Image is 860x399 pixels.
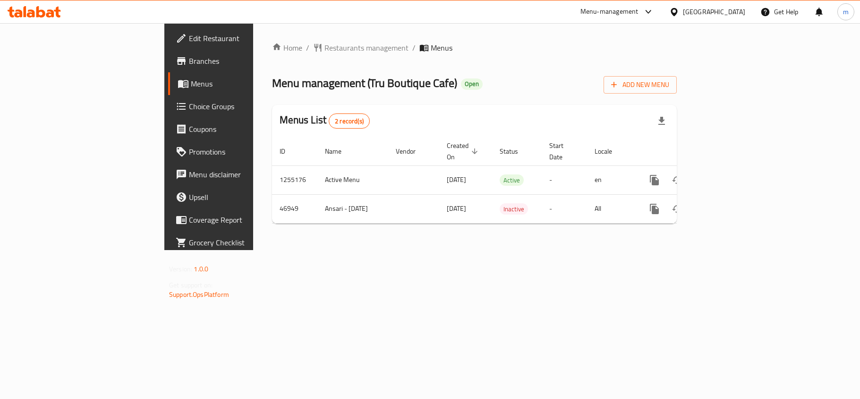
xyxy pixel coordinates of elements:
span: Restaurants management [324,42,409,53]
button: more [643,198,666,220]
span: Grocery Checklist [189,237,300,248]
span: Upsell [189,191,300,203]
span: Promotions [189,146,300,157]
span: Created On [447,140,481,163]
a: Choice Groups [168,95,308,118]
td: - [542,194,587,223]
span: Vendor [396,146,428,157]
div: Total records count [329,113,370,129]
div: Open [461,78,483,90]
div: Inactive [500,203,528,215]
div: [GEOGRAPHIC_DATA] [683,7,745,17]
nav: breadcrumb [272,42,677,53]
a: Branches [168,50,308,72]
a: Coverage Report [168,208,308,231]
th: Actions [636,137,741,166]
span: 2 record(s) [329,117,369,126]
button: more [643,169,666,191]
span: Choice Groups [189,101,300,112]
h2: Menus List [280,113,370,129]
a: Grocery Checklist [168,231,308,254]
span: Locale [595,146,624,157]
span: Start Date [549,140,576,163]
button: Change Status [666,169,689,191]
div: Export file [650,110,673,132]
span: m [843,7,849,17]
span: Version: [169,263,192,275]
button: Add New Menu [604,76,677,94]
a: Restaurants management [313,42,409,53]
td: Ansari - [DATE] [317,194,388,223]
span: Menus [191,78,300,89]
span: 1.0.0 [194,263,208,275]
td: All [587,194,636,223]
span: Edit Restaurant [189,33,300,44]
span: Menus [431,42,452,53]
span: Open [461,80,483,88]
span: Add New Menu [611,79,669,91]
td: Active Menu [317,165,388,194]
span: ID [280,146,298,157]
a: Menus [168,72,308,95]
span: Name [325,146,354,157]
td: en [587,165,636,194]
span: Menu disclaimer [189,169,300,180]
span: Inactive [500,204,528,215]
td: - [542,165,587,194]
div: Menu-management [580,6,639,17]
span: [DATE] [447,173,466,186]
table: enhanced table [272,137,741,224]
span: Coverage Report [189,214,300,226]
span: Menu management ( Tru Boutique Cafe ) [272,72,457,94]
a: Menu disclaimer [168,163,308,186]
span: Status [500,146,530,157]
a: Support.OpsPlatform [169,288,229,301]
span: Active [500,175,524,186]
div: Active [500,174,524,186]
a: Coupons [168,118,308,140]
a: Upsell [168,186,308,208]
span: Get support on: [169,279,213,291]
span: Coupons [189,123,300,135]
li: / [412,42,416,53]
button: Change Status [666,198,689,220]
a: Promotions [168,140,308,163]
span: Branches [189,55,300,67]
span: [DATE] [447,202,466,215]
a: Edit Restaurant [168,27,308,50]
